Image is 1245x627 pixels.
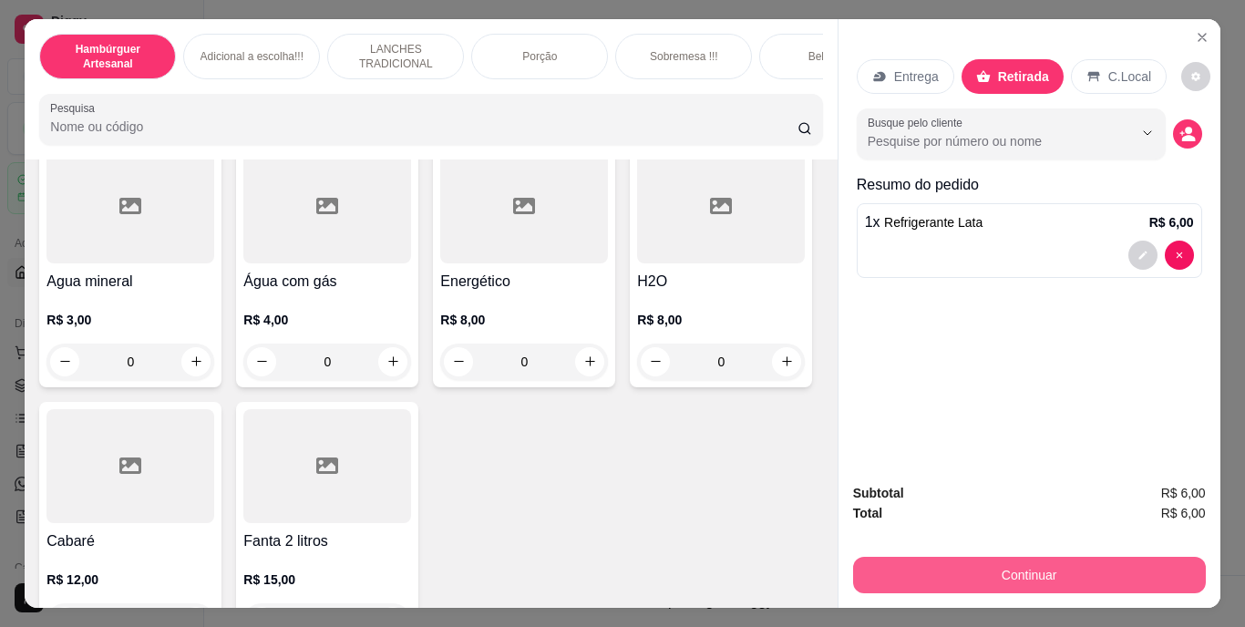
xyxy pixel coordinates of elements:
span: Refrigerante Lata [884,215,983,230]
h4: Cabaré [46,530,214,552]
p: Porção [522,49,557,64]
p: 1 x [865,211,983,233]
input: Pesquisa [50,118,797,136]
h4: H2O [637,271,805,293]
p: Resumo do pedido [857,174,1202,196]
p: R$ 12,00 [46,570,214,589]
p: R$ 4,00 [243,311,411,329]
input: Busque pelo cliente [868,132,1104,150]
strong: Total [853,506,882,520]
button: decrease-product-quantity [641,347,670,376]
button: increase-product-quantity [575,347,604,376]
button: decrease-product-quantity [1128,241,1158,270]
p: Hambúrguer Artesanal [55,42,160,71]
p: R$ 6,00 [1149,213,1194,231]
button: decrease-product-quantity [1173,119,1202,149]
p: Retirada [998,67,1049,86]
p: C.Local [1108,67,1151,86]
p: LANCHES TRADICIONAL [343,42,448,71]
button: decrease-product-quantity [50,347,79,376]
p: Entrega [894,67,939,86]
span: R$ 6,00 [1161,483,1206,503]
p: Adicional a escolha!!! [201,49,304,64]
button: increase-product-quantity [772,347,801,376]
h4: Fanta 2 litros [243,530,411,552]
h4: Agua mineral [46,271,214,293]
button: Close [1188,23,1217,52]
button: Show suggestions [1133,118,1162,148]
p: R$ 3,00 [46,311,214,329]
p: R$ 15,00 [243,570,411,589]
p: Bebidas [808,49,848,64]
span: R$ 6,00 [1161,503,1206,523]
p: R$ 8,00 [440,311,608,329]
button: increase-product-quantity [378,347,407,376]
label: Pesquisa [50,100,101,116]
p: Sobremesa !!! [650,49,718,64]
button: decrease-product-quantity [444,347,473,376]
button: decrease-product-quantity [1165,241,1194,270]
label: Busque pelo cliente [868,115,969,130]
h4: Água com gás [243,271,411,293]
p: R$ 8,00 [637,311,805,329]
strong: Subtotal [853,486,904,500]
button: decrease-product-quantity [247,347,276,376]
h4: Energético [440,271,608,293]
button: Continuar [853,557,1206,593]
button: increase-product-quantity [181,347,211,376]
button: decrease-product-quantity [1181,62,1210,91]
